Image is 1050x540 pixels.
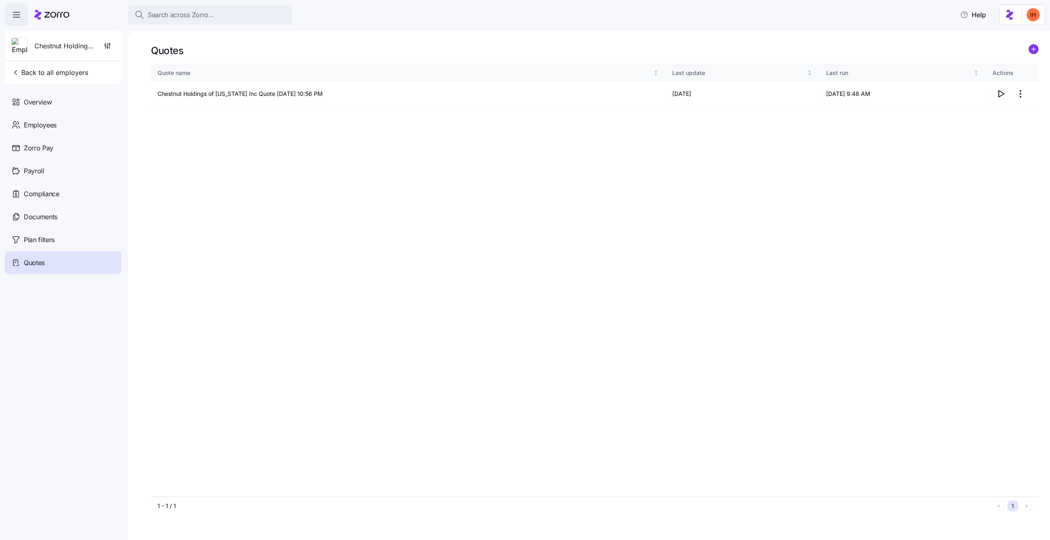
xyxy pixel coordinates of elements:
[5,136,121,159] a: Zorro Pay
[954,7,993,23] button: Help
[1029,44,1039,54] svg: add icon
[960,10,986,20] span: Help
[5,182,121,205] a: Compliance
[8,64,91,81] button: Back to all employers
[819,82,986,106] td: [DATE] 9:48 AM
[5,91,121,113] a: Overview
[819,64,986,82] th: Last runNot sorted
[148,10,214,20] span: Search across Zorro...
[128,5,292,25] button: Search across Zorro...
[666,82,820,106] td: [DATE]
[653,70,659,76] div: Not sorted
[24,143,53,153] span: Zorro Pay
[5,113,121,136] a: Employees
[826,68,972,77] div: Last run
[1027,8,1040,21] img: f3711480c2c985a33e19d88a07d4c111
[24,235,55,245] span: Plan filters
[5,251,121,274] a: Quotes
[1029,44,1039,57] a: add icon
[5,159,121,182] a: Payroll
[24,258,45,268] span: Quotes
[993,68,1032,77] div: Actions
[12,38,27,54] img: Employer logo
[666,64,820,82] th: Last updateNot sorted
[151,82,666,106] td: Chestnut Holdings of [US_STATE] Inc Quote [DATE] 10:56 PM
[11,68,88,77] span: Back to all employers
[24,189,59,199] span: Compliance
[973,70,979,76] div: Not sorted
[807,70,813,76] div: Not sorted
[157,502,990,510] div: 1 - 1 / 1
[34,41,94,51] span: Chestnut Holdings of [US_STATE] Inc
[5,205,121,228] a: Documents
[24,97,52,107] span: Overview
[24,212,57,222] span: Documents
[5,228,121,251] a: Plan filters
[672,68,806,77] div: Last update
[24,120,57,130] span: Employees
[151,44,183,57] h1: Quotes
[157,68,651,77] div: Quote name
[1007,501,1018,511] button: 1
[993,501,1004,511] button: Previous page
[1021,501,1032,511] button: Next page
[24,166,44,176] span: Payroll
[151,64,666,82] th: Quote nameNot sorted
